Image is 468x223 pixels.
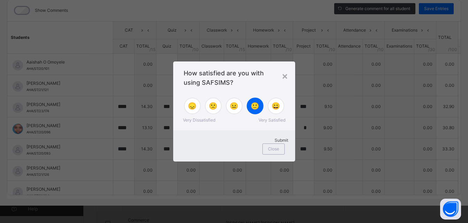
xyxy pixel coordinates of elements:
span: 😞 [188,101,197,111]
button: Open asap [440,199,461,220]
span: 😐 [230,101,238,111]
span: 😄 [271,101,280,111]
span: Close [268,146,279,152]
span: 🙂 [251,101,259,111]
div: × [282,68,288,83]
span: How satisfied are you with using SAFSIMS? [184,68,285,87]
span: Very Dissatisfied [183,117,215,123]
span: 🙁 [209,101,217,111]
span: Very Satisfied [259,117,285,123]
span: Submit [275,138,288,143]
